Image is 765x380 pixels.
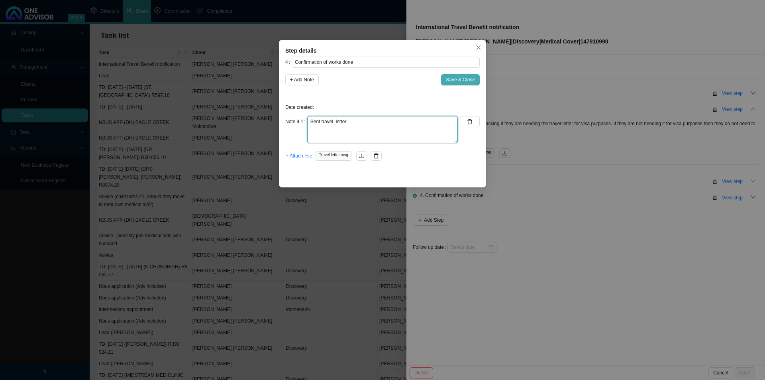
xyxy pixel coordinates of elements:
span: Save & Close [446,76,475,84]
button: + Add Note [285,74,319,85]
span: close [476,45,481,50]
span: + Add Note [290,76,314,84]
button: Close [473,42,484,53]
button: + Attach File [285,150,312,161]
label: 4 [285,57,292,68]
span: download [359,153,365,159]
span: + Attach File [286,152,312,160]
p: Date created: [285,103,480,111]
span: Travel letter.msg [316,151,351,161]
textarea: Sent travel letter [307,116,458,143]
button: Save & Close [441,74,480,85]
span: delete [373,153,379,159]
span: delete [467,119,473,124]
div: Step details [285,46,480,55]
label: Note 4.1 [285,116,307,127]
